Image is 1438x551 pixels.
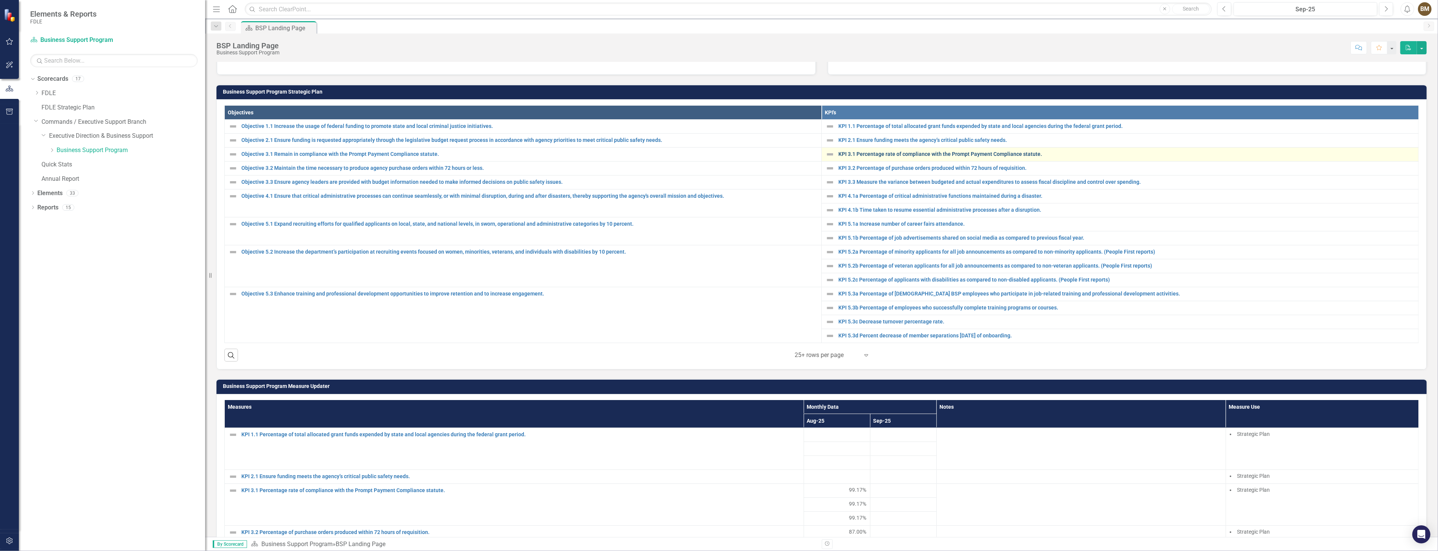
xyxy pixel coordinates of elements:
td: Double-Click to Edit Right Click for Context Menu [822,287,1419,301]
a: KPI 5.1b Percentage of job advertisements shared on social media as compared to previous fiscal y... [838,235,1415,241]
h3: Business Support Program Measure Updater [223,383,1423,389]
td: Double-Click to Edit Right Click for Context Menu [822,231,1419,245]
span: By Scorecard [213,540,247,548]
a: KPI 3.2 Percentage of purchase orders produced within 72 hours of requisition. [838,165,1415,171]
img: Not Defined [229,122,238,131]
td: Double-Click to Edit Right Click for Context Menu [225,175,822,189]
a: KPI 3.1 Percentage rate of compliance with the Prompt Payment Compliance statute. [241,488,800,493]
a: KPI 5.3c Decrease turnover percentage rate. [838,319,1415,325]
td: Double-Click to Edit [936,469,1226,483]
td: Double-Click to Edit Right Click for Context Menu [225,134,822,148]
div: » [251,540,816,549]
a: FDLE [41,89,205,98]
img: ClearPoint Strategy [4,8,17,22]
img: Not Defined [229,136,238,145]
a: Business Support Program [261,540,333,548]
img: Not Defined [229,150,238,159]
td: Double-Click to Edit [870,428,936,442]
td: Double-Click to Edit Right Click for Context Menu [822,162,1419,175]
td: Double-Click to Edit [1226,469,1418,483]
td: Double-Click to Edit [870,525,936,539]
a: Business Support Program [30,36,124,45]
img: Not Defined [826,275,835,285]
span: 99.17% [849,500,866,508]
td: Double-Click to Edit [1226,483,1418,525]
button: Sep-25 [1234,2,1377,16]
td: Double-Click to Edit Right Click for Context Menu [225,287,822,343]
a: KPI 4.1b Time taken to resume essential administrative processes after a disruption. [838,207,1415,213]
td: Double-Click to Edit Right Click for Context Menu [822,315,1419,329]
img: Not Defined [826,192,835,201]
td: Double-Click to Edit Right Click for Context Menu [822,329,1419,343]
a: KPI 1.1 Percentage of total allocated grant funds expended by state and local agencies during the... [241,432,800,437]
a: Objective 1.1 Increase the usage of federal funding to promote state and local criminal justice i... [241,123,818,129]
div: 17 [72,76,84,82]
a: Commands / Executive Support Branch [41,118,205,126]
td: Double-Click to Edit Right Click for Context Menu [225,428,804,469]
td: Double-Click to Edit [804,428,870,442]
td: Double-Click to Edit Right Click for Context Menu [822,175,1419,189]
img: Not Defined [826,303,835,312]
img: Not Defined [826,206,835,215]
img: Not Defined [826,248,835,257]
span: 87.00% [849,528,866,536]
td: Double-Click to Edit [870,483,936,497]
td: Double-Click to Edit Right Click for Context Menu [225,469,804,483]
td: Double-Click to Edit [936,428,1226,469]
img: Not Defined [229,528,238,537]
a: Objective 5.2 Increase the department’s participation at recruiting events focused on women, mino... [241,249,818,255]
div: BSP Landing Page [216,42,279,50]
a: Objective 5.1 Expand recruiting efforts for qualified applicants on local, state, and national le... [241,221,818,227]
td: Double-Click to Edit [1226,428,1418,469]
a: Objective 5.3 Enhance training and professional development opportunities to improve retention an... [241,291,818,297]
a: KPI 5.1a Increase number of career fairs attendance. [838,221,1415,227]
a: KPI 5.3b Percentage of employees who successfully complete training programs or courses. [838,305,1415,311]
td: Double-Click to Edit [936,483,1226,525]
a: KPI 1.1 Percentage of total allocated grant funds expended by state and local agencies during the... [838,123,1415,129]
img: Not Defined [826,331,835,340]
td: Double-Click to Edit Right Click for Context Menu [822,245,1419,259]
div: Open Intercom Messenger [1412,525,1430,543]
a: KPI 5.3d Percent decrease of member separations [DATE] of onboarding. [838,333,1415,339]
div: Sep-25 [1236,5,1375,14]
span: 99.17% [849,486,866,494]
a: Executive Direction & Business Support [49,132,205,140]
img: Not Defined [229,164,238,173]
a: KPI 5.2a Percentage of minority applicants for all job announcements as compared to non-minority ... [838,249,1415,255]
a: Reports [37,203,58,212]
img: Not Defined [826,122,835,131]
button: BM [1418,2,1432,16]
img: Not Defined [826,317,835,326]
td: Double-Click to Edit [870,469,936,483]
a: FDLE Strategic Plan [41,103,205,112]
td: Double-Click to Edit [804,469,870,483]
a: Elements [37,189,63,198]
td: Double-Click to Edit [804,483,870,497]
div: BSP Landing Page [336,540,385,548]
img: Not Defined [229,472,238,481]
div: BSP Landing Page [255,23,315,33]
img: Not Defined [229,486,238,495]
a: KPI 3.2 Percentage of purchase orders produced within 72 hours of requisition. [241,529,800,535]
td: Double-Click to Edit Right Click for Context Menu [225,148,822,162]
td: Double-Click to Edit Right Click for Context Menu [822,203,1419,217]
span: 99.17% [849,514,866,522]
td: Double-Click to Edit Right Click for Context Menu [822,301,1419,315]
span: Strategic Plan [1237,473,1270,479]
a: KPI 3.3 Measure the variance between budgeted and actual expenditures to assess fiscal discipline... [838,179,1415,185]
small: FDLE [30,18,97,25]
img: Not Defined [826,220,835,229]
img: Not Defined [826,262,835,271]
span: Elements & Reports [30,9,97,18]
img: Not Defined [826,150,835,159]
a: Business Support Program [57,146,205,155]
td: Double-Click to Edit Right Click for Context Menu [225,189,822,217]
a: KPI 4.1a Percentage of critical administrative functions maintained during a disaster. [838,193,1415,199]
a: Annual Report [41,175,205,183]
td: Double-Click to Edit Right Click for Context Menu [822,148,1419,162]
a: Objective 3.1 Remain in compliance with the Prompt Payment Compliance statute. [241,151,818,157]
a: KPI 5.3a Percentage of [DEMOGRAPHIC_DATA] BSP employees who participate in job-related training a... [838,291,1415,297]
img: Not Defined [229,289,238,299]
img: Not Defined [826,234,835,243]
